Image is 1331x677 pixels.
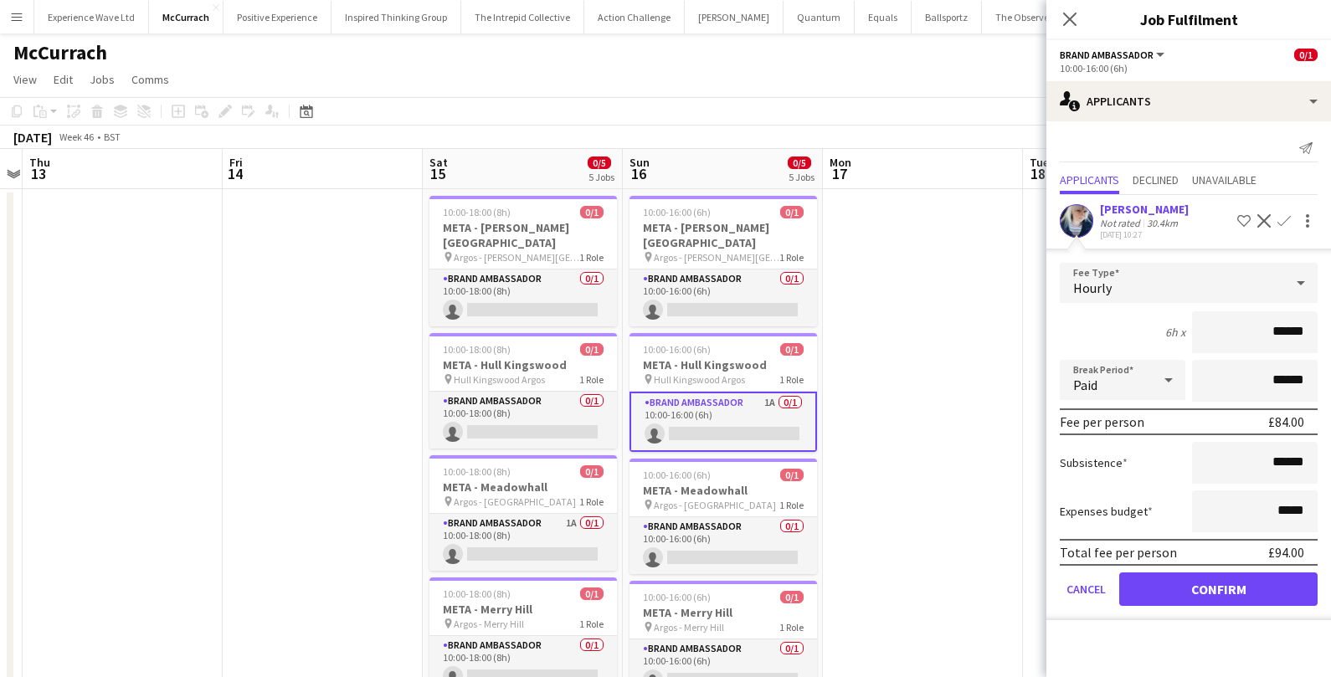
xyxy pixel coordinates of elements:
label: Expenses budget [1060,504,1153,519]
span: Declined [1133,174,1179,186]
button: Ballsportz [912,1,982,33]
span: Argos - Merry Hill [454,618,524,630]
div: Not rated [1100,217,1143,229]
h3: META - Hull Kingswood [630,357,817,372]
span: Tue [1030,155,1049,170]
div: Fee per person [1060,413,1144,430]
span: 0/1 [580,465,604,478]
span: 10:00-18:00 (8h) [443,206,511,218]
span: 10:00-16:00 (6h) [643,206,711,218]
div: 6h x [1165,325,1185,340]
app-job-card: 10:00-18:00 (8h)0/1META - Meadowhall Argos - [GEOGRAPHIC_DATA]1 RoleBrand Ambassador1A0/110:00-18... [429,455,617,571]
button: Quantum [784,1,855,33]
span: 1 Role [579,373,604,386]
span: 14 [227,164,243,183]
app-card-role: Brand Ambassador0/110:00-18:00 (8h) [429,269,617,326]
span: Argos - [PERSON_NAME][GEOGRAPHIC_DATA] [454,251,579,264]
span: Comms [131,72,169,87]
div: £84.00 [1268,413,1304,430]
span: 0/1 [1294,49,1318,61]
div: 10:00-16:00 (6h) [1060,62,1318,74]
span: Applicants [1060,174,1119,186]
span: View [13,72,37,87]
div: 10:00-16:00 (6h)0/1META - Hull Kingswood Hull Kingswood Argos1 RoleBrand Ambassador1A0/110:00-16:... [630,333,817,452]
span: Fri [229,155,243,170]
span: 1 Role [579,251,604,264]
div: Applicants [1046,81,1331,121]
span: 0/1 [780,469,804,481]
h3: META - Merry Hill [429,602,617,617]
button: Cancel [1060,572,1113,606]
span: 0/1 [780,343,804,356]
span: Mon [830,155,851,170]
h3: META - [PERSON_NAME][GEOGRAPHIC_DATA] [429,220,617,250]
a: Jobs [83,69,121,90]
span: Hull Kingswood Argos [454,373,545,386]
span: 0/5 [788,156,811,169]
a: Comms [125,69,176,90]
span: Paid [1073,377,1097,393]
h3: META - Meadowhall [630,483,817,498]
span: 1 Role [579,618,604,630]
span: 10:00-16:00 (6h) [643,343,711,356]
div: 5 Jobs [588,171,614,183]
span: 10:00-16:00 (6h) [643,591,711,603]
span: 1 Role [779,499,804,511]
div: 5 Jobs [789,171,815,183]
button: Brand Ambassador [1060,49,1167,61]
div: [DATE] 10:27 [1100,229,1189,240]
span: Edit [54,72,73,87]
span: 0/1 [580,587,604,600]
button: McCurrach [149,1,224,33]
div: [DATE] [13,129,52,146]
span: 1 Role [579,495,604,508]
span: 18 [1027,164,1049,183]
button: Confirm [1119,572,1318,606]
button: The Observer [982,1,1066,33]
span: 1 Role [779,251,804,264]
span: 10:00-16:00 (6h) [643,469,711,481]
span: Hull Kingswood Argos [654,373,745,386]
span: Brand Ambassador [1060,49,1154,61]
span: 10:00-18:00 (8h) [443,587,511,600]
span: Week 46 [55,131,97,143]
button: Action Challenge [584,1,685,33]
h3: META - Hull Kingswood [429,357,617,372]
a: View [7,69,44,90]
span: 16 [627,164,650,183]
app-card-role: Brand Ambassador1A0/110:00-16:00 (6h) [630,392,817,452]
div: BST [104,131,121,143]
app-card-role: Brand Ambassador0/110:00-16:00 (6h) [630,517,817,574]
h3: META - Merry Hill [630,605,817,620]
span: Argos - [PERSON_NAME][GEOGRAPHIC_DATA] [654,251,779,264]
div: 10:00-16:00 (6h)0/1META - Meadowhall Argos - [GEOGRAPHIC_DATA]1 RoleBrand Ambassador0/110:00-16:0... [630,459,817,574]
h3: META - Meadowhall [429,480,617,495]
span: 0/1 [780,591,804,603]
div: [PERSON_NAME] [1100,202,1189,217]
span: 13 [27,164,50,183]
span: Hourly [1073,280,1112,296]
span: Argos - [GEOGRAPHIC_DATA] [454,495,576,508]
span: Sun [630,155,650,170]
span: Sat [429,155,448,170]
button: The Intrepid Collective [461,1,584,33]
span: 10:00-18:00 (8h) [443,343,511,356]
app-job-card: 10:00-18:00 (8h)0/1META - [PERSON_NAME][GEOGRAPHIC_DATA] Argos - [PERSON_NAME][GEOGRAPHIC_DATA]1 ... [429,196,617,326]
span: Thu [29,155,50,170]
app-job-card: 10:00-18:00 (8h)0/1META - Hull Kingswood Hull Kingswood Argos1 RoleBrand Ambassador0/110:00-18:00... [429,333,617,449]
span: 0/1 [580,206,604,218]
span: 0/1 [580,343,604,356]
span: Argos - Merry Hill [654,621,724,633]
h1: McCurrach [13,40,107,65]
span: Argos - [GEOGRAPHIC_DATA] [654,499,776,511]
span: 0/1 [780,206,804,218]
span: 17 [827,164,851,183]
span: 0/5 [588,156,611,169]
button: Positive Experience [224,1,331,33]
span: Jobs [90,72,115,87]
app-card-role: Brand Ambassador1A0/110:00-18:00 (8h) [429,514,617,571]
button: Equals [855,1,912,33]
div: Total fee per person [1060,544,1177,561]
